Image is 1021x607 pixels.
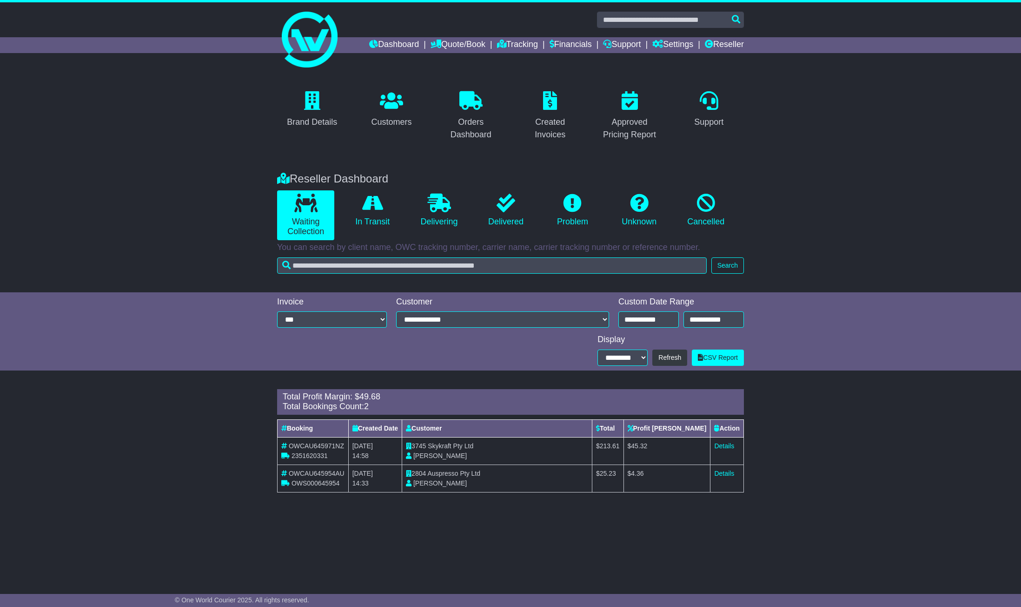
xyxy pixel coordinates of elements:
[688,88,729,132] a: Support
[623,437,710,465] td: $
[710,419,744,437] th: Action
[283,402,738,412] div: Total Bookings Count:
[600,442,620,450] span: 213.61
[428,442,473,450] span: Skykraft Pty Ltd
[515,88,585,144] a: Created Invoices
[277,243,744,253] p: You can search by client name, OWC tracking number, carrier name, carrier tracking number or refe...
[597,335,744,345] div: Display
[277,297,387,307] div: Invoice
[175,596,309,604] span: © One World Courier 2025. All rights reserved.
[287,116,337,128] div: Brand Details
[289,442,344,450] span: OWCAU645971NZ
[359,392,380,401] span: 49.68
[352,452,369,459] span: 14:58
[436,88,506,144] a: Orders Dashboard
[714,442,734,450] a: Details
[652,350,687,366] button: Refresh
[411,190,468,230] a: Delivering
[623,465,710,492] td: $
[442,116,500,141] div: Orders Dashboard
[705,37,744,53] a: Reseller
[631,470,643,477] span: 4.36
[601,116,659,141] div: Approved Pricing Report
[431,37,485,53] a: Quote/Book
[272,172,749,186] div: Reseller Dashboard
[364,402,369,411] span: 2
[610,190,668,230] a: Unknown
[497,37,538,53] a: Tracking
[396,297,609,307] div: Customer
[427,470,480,477] span: Auspresso Pty Ltd
[411,442,426,450] span: 3745
[402,419,592,437] th: Customer
[281,88,343,132] a: Brand Details
[521,116,579,141] div: Created Invoices
[714,470,734,477] a: Details
[692,350,744,366] a: CSV Report
[677,190,735,230] a: Cancelled
[413,452,467,459] span: [PERSON_NAME]
[289,470,345,477] span: OWCAU645954AU
[365,88,418,132] a: Customers
[603,37,641,53] a: Support
[352,470,373,477] span: [DATE]
[652,37,693,53] a: Settings
[283,392,738,402] div: Total Profit Margin: $
[618,297,744,307] div: Custom Date Range
[623,419,710,437] th: Profit [PERSON_NAME]
[352,479,369,487] span: 14:33
[344,190,401,230] a: In Transit
[348,419,402,437] th: Created Date
[595,88,665,144] a: Approved Pricing Report
[711,257,744,274] button: Search
[592,465,623,492] td: $
[694,116,723,128] div: Support
[371,116,411,128] div: Customers
[369,37,419,53] a: Dashboard
[352,442,373,450] span: [DATE]
[292,479,340,487] span: OWS000645954
[411,470,426,477] span: 2804
[592,437,623,465] td: $
[544,190,601,230] a: Problem
[600,470,616,477] span: 25.23
[413,479,467,487] span: [PERSON_NAME]
[278,419,349,437] th: Booking
[592,419,623,437] th: Total
[550,37,592,53] a: Financials
[477,190,534,230] a: Delivered
[631,442,647,450] span: 45.32
[292,452,328,459] span: 2351620331
[277,190,334,240] a: Waiting Collection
